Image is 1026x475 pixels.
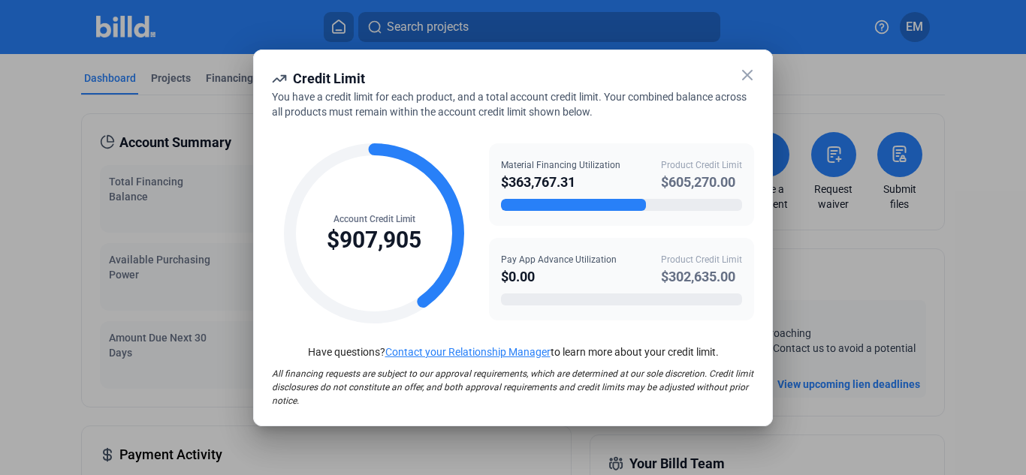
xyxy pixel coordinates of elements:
div: Material Financing Utilization [501,158,620,172]
span: Credit Limit [293,71,365,86]
a: Contact your Relationship Manager [385,346,551,358]
div: $302,635.00 [661,266,742,287]
div: Product Credit Limit [661,253,742,266]
div: $605,270.00 [661,172,742,193]
span: You have a credit limit for each product, and a total account credit limit. Your combined balance... [272,91,747,118]
div: Product Credit Limit [661,158,742,172]
div: Account Credit Limit [327,212,421,226]
span: All financing requests are subject to our approval requirements, which are determined at our sole... [272,368,753,406]
div: $0.00 [501,266,617,287]
div: Pay App Advance Utilization [501,253,617,266]
div: $907,905 [327,226,421,254]
div: $363,767.31 [501,172,620,193]
span: Have questions? to learn more about your credit limit. [308,346,719,358]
